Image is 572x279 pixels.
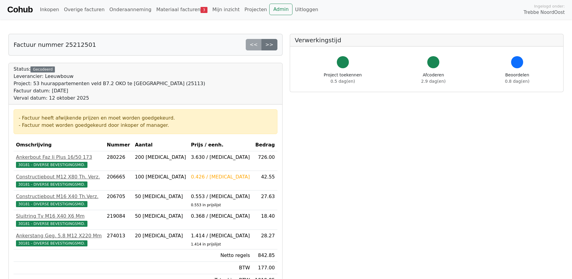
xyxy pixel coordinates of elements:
div: Sluitring Tv M16 X40 X6 Mm [16,213,102,220]
div: Afcoderen [421,72,446,85]
div: Ankerbout Faz Ii Plus 16/50 173 [16,154,102,161]
span: 30181 - DIVERSE BEVESTIGINGSMID. [16,181,87,188]
div: 0.553 / [MEDICAL_DATA] [191,193,250,200]
div: Ankerstang Geg. 5.8 M12 X220 Mm [16,232,102,239]
td: 280226 [104,151,132,171]
span: 3 [201,7,207,13]
span: 2.9 dag(en) [421,79,446,84]
div: 100 [MEDICAL_DATA] [135,173,186,181]
th: Aantal [132,139,188,151]
td: 206705 [104,191,132,210]
th: Nummer [104,139,132,151]
div: 0.368 / [MEDICAL_DATA] [191,213,250,220]
div: Status: [14,66,205,102]
a: Ankerstang Geg. 5.8 M12 X220 Mm30181 - DIVERSE BEVESTIGINGSMID. [16,232,102,247]
td: 18.40 [252,210,277,230]
div: 50 [MEDICAL_DATA] [135,193,186,200]
a: Materiaal facturen3 [154,4,210,16]
a: >> [261,39,277,50]
a: Uitloggen [292,4,321,16]
td: 842.85 [252,249,277,262]
span: Trebbe NoordOost [524,9,565,16]
div: Constructiebout M12 X80 Th. Verz. [16,173,102,181]
a: Sluitring Tv M16 X40 X6 Mm30181 - DIVERSE BEVESTIGINGSMID. [16,213,102,227]
div: 1.414 / [MEDICAL_DATA] [191,232,250,239]
div: Factuur datum: [DATE] [14,87,205,95]
th: Omschrijving [14,139,104,151]
div: Project: 53 huurappartementen veld B7.2 OKO te [GEOGRAPHIC_DATA] (25113) [14,80,205,87]
div: 200 [MEDICAL_DATA] [135,154,186,161]
a: Inkopen [37,4,61,16]
div: Constructiebout M16 X40 Th.Verz. [16,193,102,200]
div: - Factuur moet worden goedgekeurd door inkoper of manager. [19,122,272,129]
div: 3.630 / [MEDICAL_DATA] [191,154,250,161]
sub: 0.553 in prijslijst [191,203,221,207]
td: Netto regels [188,249,252,262]
a: Projecten [242,4,270,16]
span: 0.5 dag(en) [330,79,355,84]
a: Admin [269,4,292,15]
a: Constructiebout M12 X80 Th. Verz.30181 - DIVERSE BEVESTIGINGSMID. [16,173,102,188]
span: 30181 - DIVERSE BEVESTIGINGSMID. [16,201,87,207]
span: 30181 - DIVERSE BEVESTIGINGSMID. [16,162,87,168]
div: Project toekennen [324,72,362,85]
td: 42.55 [252,171,277,191]
td: 274013 [104,230,132,249]
a: Mijn inzicht [210,4,242,16]
td: 726.00 [252,151,277,171]
div: 20 [MEDICAL_DATA] [135,232,186,239]
td: BTW [188,262,252,274]
td: 206665 [104,171,132,191]
a: Cohub [7,2,33,17]
div: 0.426 / [MEDICAL_DATA] [191,173,250,181]
sub: 1.414 in prijslijst [191,242,221,246]
div: Gecodeerd [30,66,55,72]
div: 50 [MEDICAL_DATA] [135,213,186,220]
span: 0.8 dag(en) [505,79,529,84]
a: Ankerbout Faz Ii Plus 16/50 17330181 - DIVERSE BEVESTIGINGSMID. [16,154,102,168]
th: Bedrag [252,139,277,151]
a: Constructiebout M16 X40 Th.Verz.30181 - DIVERSE BEVESTIGINGSMID. [16,193,102,207]
span: 30181 - DIVERSE BEVESTIGINGSMID. [16,240,87,246]
span: 30181 - DIVERSE BEVESTIGINGSMID. [16,221,87,227]
div: Beoordelen [505,72,529,85]
h5: Factuur nummer 25212501 [14,41,96,48]
td: 219084 [104,210,132,230]
div: Leverancier: Leeuwbouw [14,73,205,80]
td: 27.63 [252,191,277,210]
span: Ingelogd onder: [534,3,565,9]
th: Prijs / eenh. [188,139,252,151]
a: Onderaanneming [107,4,154,16]
td: 28.27 [252,230,277,249]
div: - Factuur heeft afwijkende prijzen en moet worden goedgekeurd. [19,114,272,122]
h5: Verwerkingstijd [295,37,559,44]
td: 177.00 [252,262,277,274]
div: Verval datum: 12 oktober 2025 [14,95,205,102]
a: Overige facturen [62,4,107,16]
